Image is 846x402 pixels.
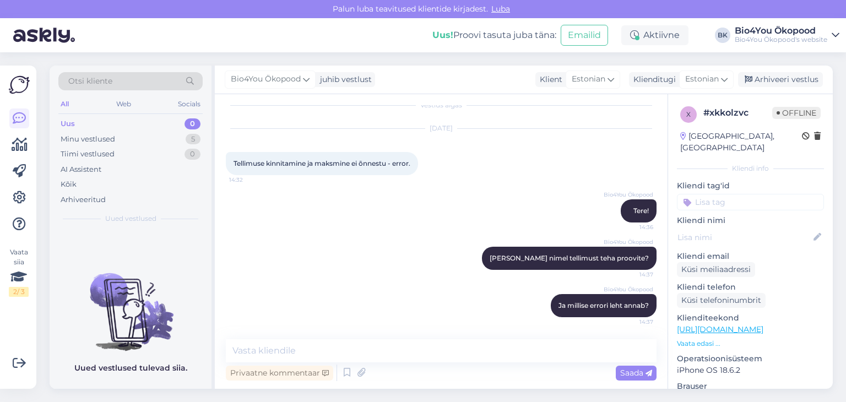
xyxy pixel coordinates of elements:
[612,270,653,279] span: 14:37
[488,4,513,14] span: Luba
[620,368,652,378] span: Saada
[677,324,763,334] a: [URL][DOMAIN_NAME]
[105,214,156,224] span: Uued vestlused
[633,207,649,215] span: Tere!
[677,339,824,349] p: Vaata edasi ...
[61,194,106,205] div: Arhiveeritud
[677,365,824,376] p: iPhone OS 18.6.2
[677,281,824,293] p: Kliendi telefon
[772,107,821,119] span: Offline
[735,26,827,35] div: Bio4You Ökopood
[226,123,657,133] div: [DATE]
[229,176,270,184] span: 14:32
[68,75,112,87] span: Otsi kliente
[316,74,372,85] div: juhib vestlust
[604,191,653,199] span: Bio4You Ökopood
[231,73,301,85] span: Bio4You Ökopood
[9,287,29,297] div: 2 / 3
[677,231,811,243] input: Lisa nimi
[680,131,802,154] div: [GEOGRAPHIC_DATA], [GEOGRAPHIC_DATA]
[677,164,824,173] div: Kliendi info
[735,26,839,44] a: Bio4You ÖkopoodBio4You Ökopood's website
[50,253,211,352] img: No chats
[677,262,755,277] div: Küsi meiliaadressi
[176,97,203,111] div: Socials
[226,366,333,381] div: Privaatne kommentaar
[432,29,556,42] div: Proovi tasuta juba täna:
[61,134,115,145] div: Minu vestlused
[535,74,562,85] div: Klient
[621,25,688,45] div: Aktiivne
[677,353,824,365] p: Operatsioonisüsteem
[612,318,653,326] span: 14:37
[685,73,719,85] span: Estonian
[234,159,410,167] span: Tellimuse kinnitamine ja maksmine ei õnnestu - error.
[677,293,766,308] div: Küsi telefoninumbrit
[61,118,75,129] div: Uus
[612,223,653,231] span: 14:36
[604,285,653,294] span: Bio4You Ökopood
[561,25,608,46] button: Emailid
[735,35,827,44] div: Bio4You Ökopood's website
[715,28,730,43] div: BK
[185,118,200,129] div: 0
[226,100,657,110] div: Vestlus algas
[490,254,649,262] span: [PERSON_NAME] nimel tellimust teha proovite?
[432,30,453,40] b: Uus!
[686,110,691,118] span: x
[61,179,77,190] div: Kõik
[677,381,824,392] p: Brauser
[677,251,824,262] p: Kliendi email
[629,74,676,85] div: Klienditugi
[677,194,824,210] input: Lisa tag
[604,238,653,246] span: Bio4You Ökopood
[703,106,772,119] div: # xkkolzvc
[186,134,200,145] div: 5
[9,74,30,95] img: Askly Logo
[58,97,71,111] div: All
[185,149,200,160] div: 0
[61,149,115,160] div: Tiimi vestlused
[677,312,824,324] p: Klienditeekond
[558,301,649,309] span: Ja millise errori leht annab?
[738,72,823,87] div: Arhiveeri vestlus
[572,73,605,85] span: Estonian
[114,97,133,111] div: Web
[677,180,824,192] p: Kliendi tag'id
[9,247,29,297] div: Vaata siia
[74,362,187,374] p: Uued vestlused tulevad siia.
[61,164,101,175] div: AI Assistent
[677,215,824,226] p: Kliendi nimi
